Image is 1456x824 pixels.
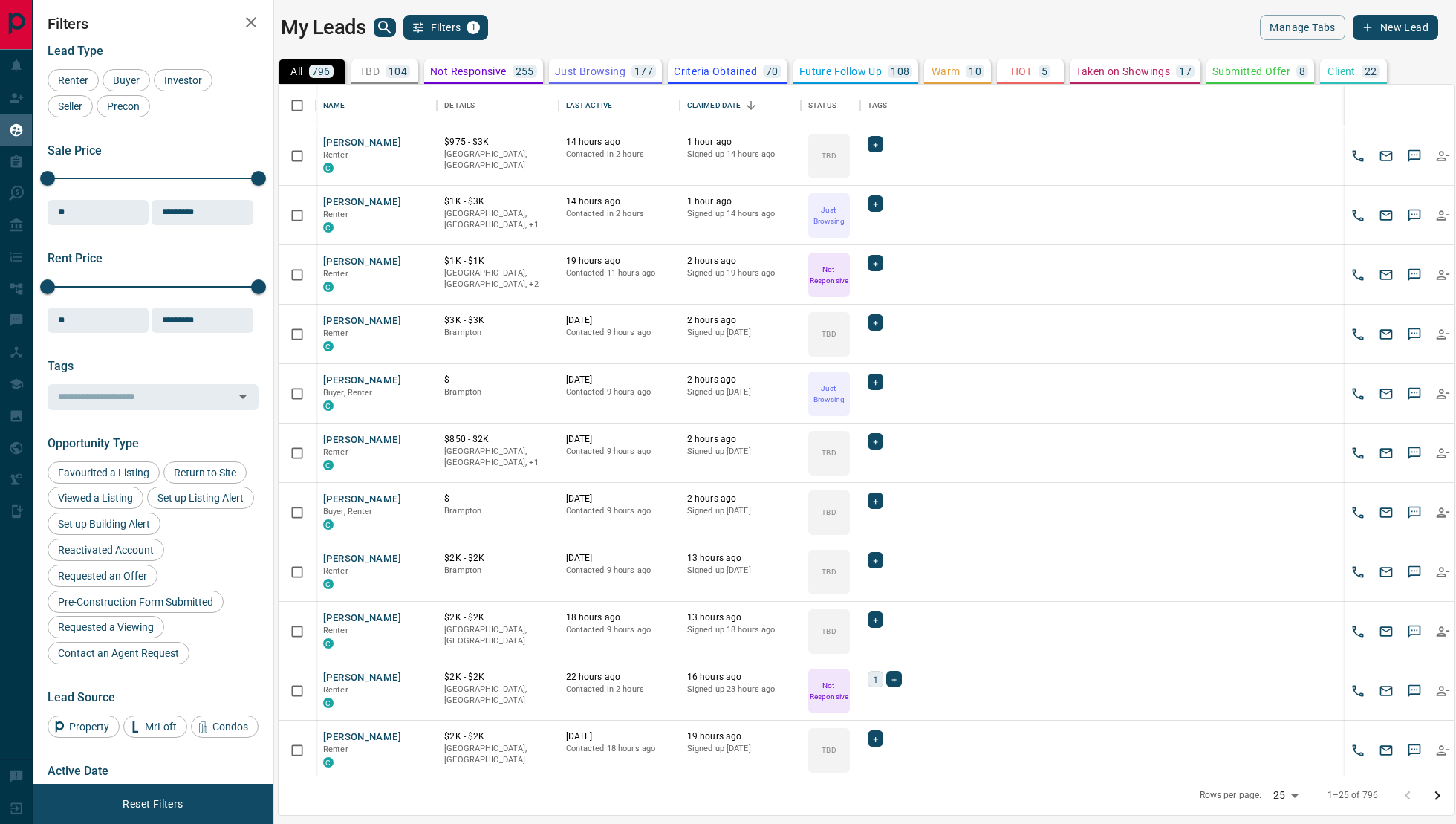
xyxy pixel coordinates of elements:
[1403,739,1426,762] button: SMS
[1375,502,1397,524] button: Email
[154,69,212,91] div: Investor
[566,433,672,446] p: [DATE]
[374,18,396,37] button: search button
[152,492,249,504] span: Set up Listing Alert
[687,671,793,684] p: 16 hours ago
[48,359,74,373] span: Tags
[566,314,672,327] p: [DATE]
[1403,680,1426,702] button: SMS
[403,15,489,40] button: Filters1
[48,716,120,738] div: Property
[389,66,407,77] p: 104
[444,208,550,231] p: Toronto
[1351,327,1365,342] svg: Call
[323,566,348,576] span: Renter
[566,552,672,565] p: [DATE]
[1260,15,1345,40] button: Manage Tabs
[48,591,224,613] div: Pre-Construction Form Submitted
[444,195,550,208] p: $1K - $3K
[822,566,836,577] p: TBD
[1351,149,1365,163] svg: Call
[323,195,401,210] button: [PERSON_NAME]
[687,552,793,565] p: 13 hours ago
[1403,502,1426,524] button: SMS
[873,196,878,211] span: +
[1431,620,1454,643] button: Reallocate
[53,518,155,530] span: Set up Building Alert
[53,74,94,86] span: Renter
[1179,66,1192,77] p: 17
[687,374,793,386] p: 2 hours ago
[53,544,159,556] span: Reactivated Account
[1379,208,1394,223] svg: Email
[323,255,401,269] button: [PERSON_NAME]
[1353,15,1438,40] button: New Lead
[48,15,259,33] h2: Filters
[1431,442,1454,464] button: Reallocate
[822,507,836,518] p: TBD
[873,374,878,389] span: +
[323,579,334,589] div: condos.ca
[1347,204,1369,227] button: Call
[634,66,653,77] p: 177
[1407,327,1422,342] svg: Sms
[1299,66,1305,77] p: 8
[566,85,612,126] div: Last Active
[1347,739,1369,762] button: Call
[1379,743,1394,758] svg: Email
[1351,624,1365,639] svg: Call
[1347,264,1369,286] button: Call
[808,85,836,126] div: Status
[323,611,401,626] button: [PERSON_NAME]
[444,327,550,339] p: Brampton
[290,66,302,77] p: All
[444,386,550,398] p: Brampton
[868,552,883,568] div: +
[1351,446,1365,461] svg: Call
[1435,505,1450,520] svg: Reallocate
[97,95,150,117] div: Precon
[1435,446,1450,461] svg: Reallocate
[687,327,793,339] p: Signed up [DATE]
[1351,386,1365,401] svg: Call
[566,195,672,208] p: 14 hours ago
[1327,66,1355,77] p: Client
[323,447,348,457] span: Renter
[323,269,348,279] span: Renter
[1375,323,1397,346] button: Email
[810,680,848,702] p: Not Responsive
[868,255,883,271] div: +
[555,66,625,77] p: Just Browsing
[687,493,793,505] p: 2 hours ago
[1375,739,1397,762] button: Email
[868,493,883,509] div: +
[312,66,331,77] p: 796
[822,328,836,340] p: TBD
[1379,149,1394,163] svg: Email
[1379,446,1394,461] svg: Email
[873,493,878,508] span: +
[566,327,672,339] p: Contacted 9 hours ago
[323,388,373,398] span: Buyer, Renter
[48,690,115,704] span: Lead Source
[566,208,672,220] p: Contacted in 2 hours
[1407,505,1422,520] svg: Sms
[1431,264,1454,286] button: Reallocate
[444,149,550,172] p: [GEOGRAPHIC_DATA], [GEOGRAPHIC_DATA]
[687,267,793,279] p: Signed up 19 hours ago
[323,507,373,516] span: Buyer, Renter
[1403,204,1426,227] button: SMS
[444,493,550,505] p: $---
[444,624,550,647] p: [GEOGRAPHIC_DATA], [GEOGRAPHIC_DATA]
[1379,565,1394,580] svg: Email
[1423,781,1452,811] button: Go to next page
[53,467,155,478] span: Favourited a Listing
[1407,565,1422,580] svg: Sms
[868,136,883,152] div: +
[169,467,241,478] span: Return to Site
[566,565,672,577] p: Contacted 9 hours ago
[1431,739,1454,762] button: Reallocate
[53,621,159,633] span: Requested a Viewing
[687,611,793,624] p: 13 hours ago
[566,671,672,684] p: 22 hours ago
